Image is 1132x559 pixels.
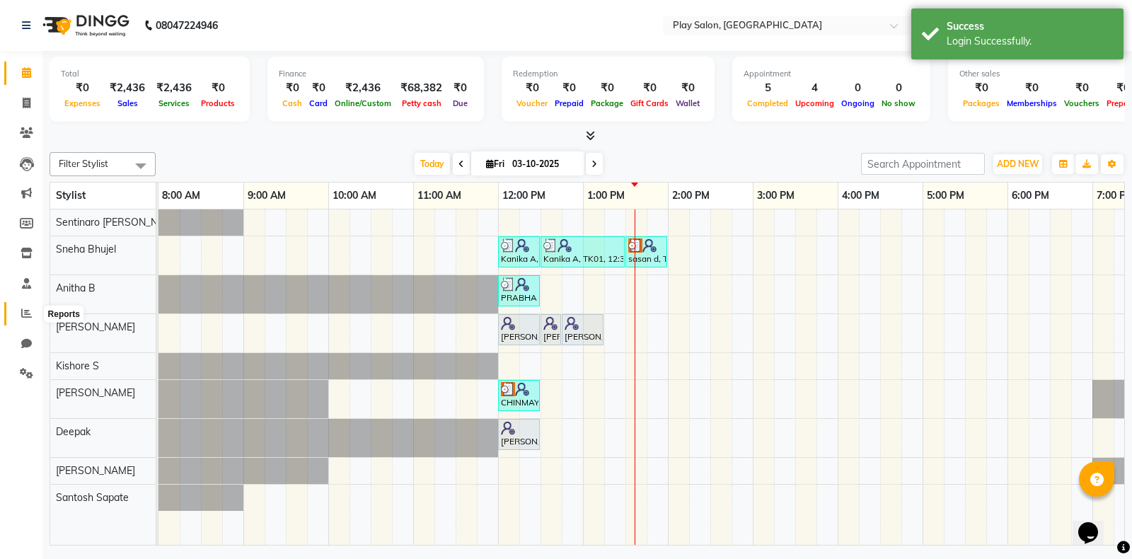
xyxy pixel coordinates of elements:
[792,98,838,108] span: Upcoming
[744,68,919,80] div: Appointment
[627,98,672,108] span: Gift Cards
[838,80,878,96] div: 0
[449,98,471,108] span: Due
[56,243,116,255] span: Sneha Bhujel
[395,80,448,96] div: ₹68,382
[56,386,135,399] span: [PERSON_NAME]
[45,306,83,323] div: Reports
[61,80,104,96] div: ₹0
[1003,98,1061,108] span: Memberships
[1003,80,1061,96] div: ₹0
[158,185,204,206] a: 8:00 AM
[542,316,560,343] div: [PERSON_NAME], TK02, 12:30 PM-12:45 PM, Men Styling - Shave
[499,382,538,409] div: CHINMAY T, TK07, 12:00 PM-12:30 PM, Men Hair Cut - Hair Cut Sr Stylist
[672,80,703,96] div: ₹0
[244,185,289,206] a: 9:00 AM
[114,98,141,108] span: Sales
[513,80,551,96] div: ₹0
[197,80,238,96] div: ₹0
[947,34,1113,49] div: Login Successfully.
[197,98,238,108] span: Products
[155,98,193,108] span: Services
[306,98,331,108] span: Card
[993,154,1042,174] button: ADD NEW
[947,19,1113,34] div: Success
[279,68,473,80] div: Finance
[861,153,985,175] input: Search Appointment
[56,425,91,438] span: Deepak
[551,98,587,108] span: Prepaid
[997,159,1039,169] span: ADD NEW
[56,464,135,477] span: [PERSON_NAME]
[414,185,465,206] a: 11:00 AM
[448,80,473,96] div: ₹0
[56,189,86,202] span: Stylist
[584,185,628,206] a: 1:00 PM
[838,98,878,108] span: Ongoing
[959,80,1003,96] div: ₹0
[36,6,133,45] img: logo
[56,359,99,372] span: Kishore S
[1061,80,1103,96] div: ₹0
[56,491,129,504] span: Santosh Sapate
[483,159,508,169] span: Fri
[627,80,672,96] div: ₹0
[1008,185,1053,206] a: 6:00 PM
[753,185,798,206] a: 3:00 PM
[151,80,197,96] div: ₹2,436
[156,6,218,45] b: 08047224946
[499,316,538,343] div: [PERSON_NAME], TK02, 12:00 PM-12:30 PM, Men Hair Cut - Hair Cut Sr Stylist
[744,80,792,96] div: 5
[415,153,450,175] span: Today
[551,80,587,96] div: ₹0
[398,98,445,108] span: Petty cash
[61,98,104,108] span: Expenses
[878,80,919,96] div: 0
[59,158,108,169] span: Filter Stylist
[542,238,623,265] div: Kanika A, TK01, 12:30 PM-01:30 PM, Beauty Essentials - Waxing - Under Arms
[56,321,135,333] span: [PERSON_NAME]
[513,68,703,80] div: Redemption
[513,98,551,108] span: Voucher
[959,98,1003,108] span: Packages
[878,98,919,108] span: No show
[838,185,883,206] a: 4:00 PM
[669,185,713,206] a: 2:00 PM
[508,154,579,175] input: 2025-10-03
[672,98,703,108] span: Wallet
[56,216,182,229] span: Sentinaro [PERSON_NAME]
[587,98,627,108] span: Package
[61,68,238,80] div: Total
[744,98,792,108] span: Completed
[329,185,380,206] a: 10:00 AM
[56,282,96,294] span: Anitha B
[627,238,666,265] div: sasan d, TK05, 01:30 PM-02:00 PM, Beauty Essentials - Eyebrows Threading
[279,98,306,108] span: Cash
[104,80,151,96] div: ₹2,436
[1061,98,1103,108] span: Vouchers
[563,316,602,343] div: [PERSON_NAME], TK04, 12:45 PM-01:15 PM, Men Styling - [PERSON_NAME] Trim
[792,80,838,96] div: 4
[331,80,395,96] div: ₹2,436
[499,238,538,265] div: Kanika A, TK01, 12:00 PM-12:30 PM, Beauty Essentials - Waxing - Half Legs Lipo
[499,421,538,448] div: [PERSON_NAME], TK06, 12:00 PM-12:30 PM, Hair Colouring - Touch Up - (Up To 1 Inches)
[499,277,538,304] div: PRABHA J, TK03, 12:00 PM-12:30 PM, Luxury Hands & Feet - Pedicure - Advanced Pedicure
[306,80,331,96] div: ₹0
[499,185,549,206] a: 12:00 PM
[587,80,627,96] div: ₹0
[331,98,395,108] span: Online/Custom
[279,80,306,96] div: ₹0
[1073,502,1118,545] iframe: chat widget
[923,185,968,206] a: 5:00 PM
